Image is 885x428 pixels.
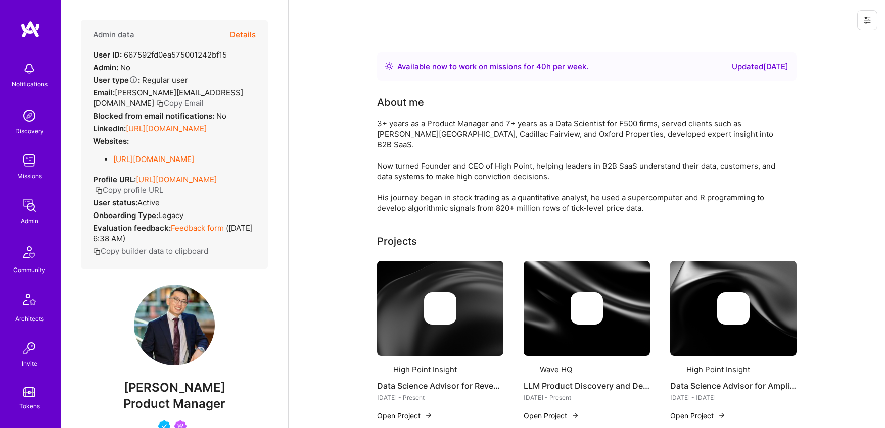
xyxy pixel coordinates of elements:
span: [PERSON_NAME] [81,380,268,395]
strong: Profile URL: [93,175,136,184]
a: [URL][DOMAIN_NAME] [126,124,207,133]
strong: Evaluation feedback: [93,223,171,233]
div: 667592fd0ea575001242bf15 [93,49,227,60]
div: No [93,111,226,121]
div: No [93,62,130,73]
i: icon Copy [156,100,164,108]
div: [DATE] - [DATE] [670,392,797,403]
span: 40 [536,62,546,71]
img: arrow-right [425,411,433,419]
img: Company logo [377,364,389,376]
img: cover [670,261,797,356]
img: Company logo [571,292,603,325]
div: [DATE] - Present [377,392,503,403]
a: [URL][DOMAIN_NAME] [113,154,194,164]
div: Admin [21,216,38,226]
span: Product Manager [123,396,225,411]
div: High Point Insight [686,364,750,375]
div: Architects [15,313,44,324]
div: Available now to work on missions for h per week . [397,61,588,73]
span: legacy [158,210,183,220]
span: Active [137,198,160,207]
img: discovery [19,105,39,126]
img: bell [19,59,39,79]
div: [DATE] - Present [524,392,650,403]
div: Discovery [15,126,44,136]
strong: Blocked from email notifications: [93,111,216,121]
img: Company logo [424,292,456,325]
button: Details [230,20,256,49]
button: Copy profile URL [95,185,163,195]
img: arrow-right [718,411,726,419]
img: Community [17,240,41,264]
div: Updated [DATE] [732,61,788,73]
div: Tokens [19,401,40,411]
strong: Websites: [93,136,129,146]
h4: Admin data [93,30,134,39]
img: tokens [23,387,35,397]
img: Company logo [670,364,682,376]
div: Missions [17,171,42,181]
div: Notifications [12,79,48,89]
img: Company logo [524,364,536,376]
img: cover [377,261,503,356]
strong: Onboarding Type: [93,210,158,220]
strong: LinkedIn: [93,124,126,133]
i: Help [129,75,138,84]
button: Open Project [524,410,579,421]
h4: Data Science Advisor for Amplitude Inc. [670,379,797,392]
h4: LLM Product Discovery and Development [524,379,650,392]
div: ( [DATE] 6:38 AM ) [93,223,256,244]
button: Open Project [670,410,726,421]
a: [URL][DOMAIN_NAME] [136,175,217,184]
div: Projects [377,234,417,249]
img: Invite [19,338,39,358]
img: admin teamwork [19,195,39,216]
img: User Avatar [134,285,215,365]
img: Architects [17,289,41,313]
img: cover [524,261,650,356]
div: Wave HQ [540,364,572,375]
div: High Point Insight [393,364,457,375]
img: Company logo [717,292,750,325]
div: Invite [22,358,37,369]
div: Regular user [93,75,188,85]
strong: Email: [93,88,115,97]
img: teamwork [19,150,39,171]
strong: User status: [93,198,137,207]
button: Open Project [377,410,433,421]
strong: User ID: [93,50,122,60]
strong: Admin: [93,63,118,72]
img: Availability [385,62,393,70]
div: Community [13,264,45,275]
div: 3+ years as a Product Manager and 7+ years as a Data Scientist for F500 firms, served clients suc... [377,118,781,213]
button: Copy Email [156,98,204,109]
i: icon Copy [93,248,101,255]
strong: User type : [93,75,140,85]
img: logo [20,20,40,38]
button: Copy builder data to clipboard [93,246,208,256]
h4: Data Science Advisor for Revenue Cycle Management Analytics [377,379,503,392]
img: arrow-right [571,411,579,419]
i: icon Copy [95,187,103,194]
span: [PERSON_NAME][EMAIL_ADDRESS][DOMAIN_NAME] [93,88,243,108]
a: Feedback form [171,223,224,233]
div: About me [377,95,424,110]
